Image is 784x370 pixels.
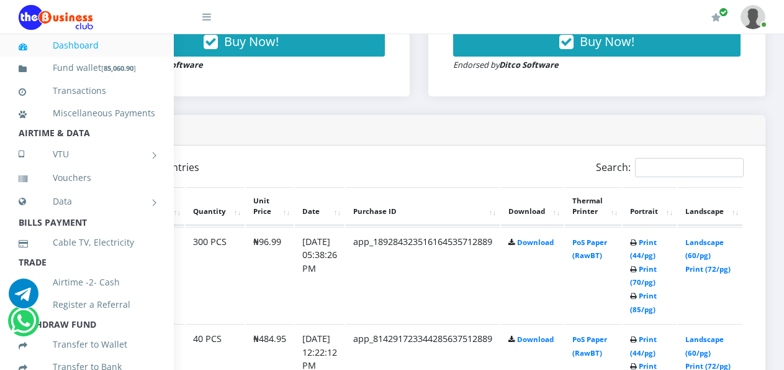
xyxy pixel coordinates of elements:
a: Print (44/pg) [630,335,657,358]
a: Print (70/pg) [630,264,657,287]
button: Buy Now! [453,27,741,57]
a: Landscape (60/pg) [685,335,724,358]
small: [ ] [101,63,136,73]
th: Quantity: activate to sort column ascending [186,187,245,226]
span: Buy Now! [224,33,279,50]
a: PoS Paper (RawBT) [572,238,607,261]
a: Vouchers [19,164,155,192]
a: VTU [19,139,155,170]
a: Print (85/pg) [630,291,657,314]
a: Chat for support [9,288,38,308]
small: Endorsed by [453,59,559,70]
strong: Ditco Software [499,59,559,70]
button: Buy Now! [97,27,385,57]
a: Chat for support [11,315,36,336]
i: Renew/Upgrade Subscription [711,12,721,22]
a: Transfer to Wallet [19,330,155,359]
th: Landscape: activate to sort column ascending [678,187,742,226]
a: Miscellaneous Payments [19,99,155,127]
b: 85,060.90 [104,63,133,73]
a: Cable TV, Electricity [19,228,155,257]
a: Download [517,335,554,344]
th: Unit Price: activate to sort column ascending [246,187,294,226]
a: Landscape (60/pg) [685,238,724,261]
a: Data [19,186,155,217]
th: Purchase ID: activate to sort column ascending [346,187,500,226]
span: Buy Now! [580,33,634,50]
td: [DATE] 05:38:26 PM [295,227,345,323]
th: Date: activate to sort column ascending [295,187,345,226]
a: Airtime -2- Cash [19,268,155,297]
a: Download [517,238,554,247]
a: Transactions [19,76,155,105]
th: Portrait: activate to sort column ascending [623,187,677,226]
th: Download: activate to sort column ascending [501,187,564,226]
span: Renew/Upgrade Subscription [719,7,728,17]
a: Print (44/pg) [630,238,657,261]
a: PoS Paper (RawBT) [572,335,607,358]
img: Logo [19,5,93,30]
a: Print (72/pg) [685,264,731,274]
a: Register a Referral [19,290,155,319]
td: app_189284323516164535712889 [346,227,500,323]
td: ₦96.99 [246,227,294,323]
input: Search: [635,158,744,177]
label: Search: [596,158,744,177]
a: Fund wallet[85,060.90] [19,53,155,83]
img: User [741,5,765,29]
a: Dashboard [19,31,155,60]
th: Thermal Printer: activate to sort column ascending [565,187,621,226]
td: 300 PCS [186,227,245,323]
